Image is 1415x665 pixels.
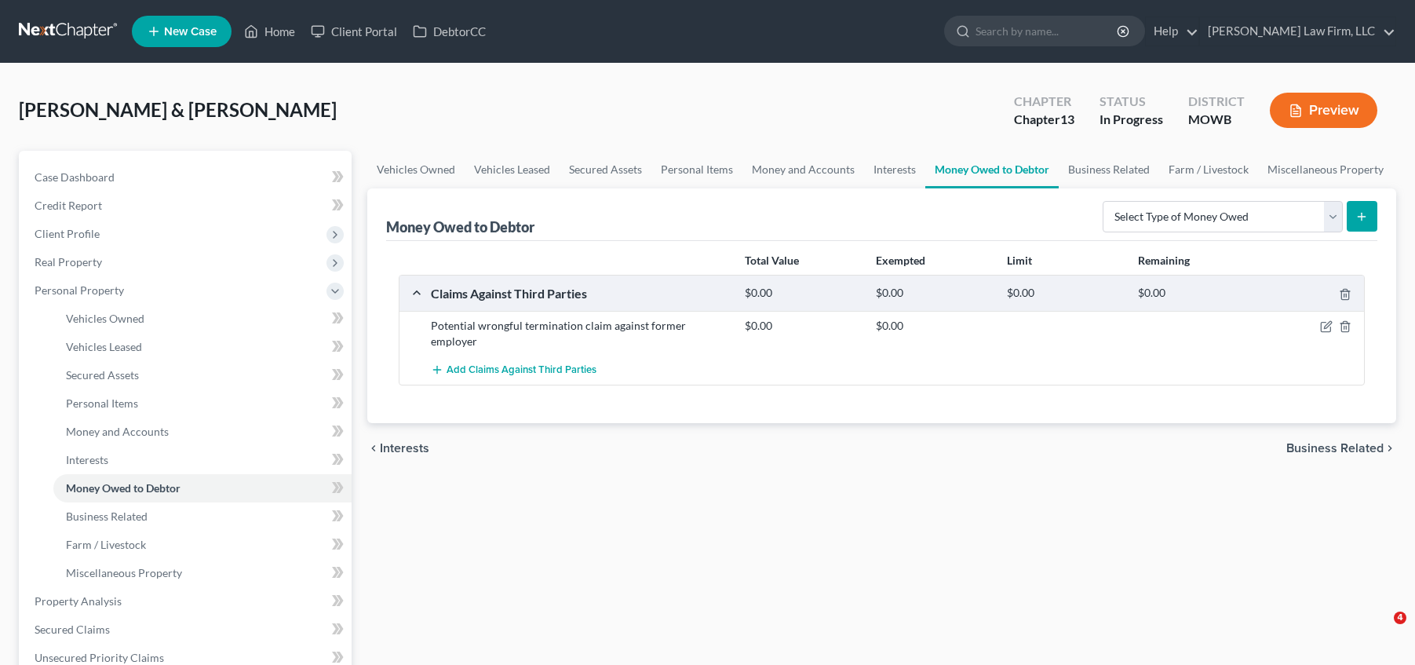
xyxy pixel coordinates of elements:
[1100,93,1163,111] div: Status
[19,98,337,121] span: [PERSON_NAME] & [PERSON_NAME]
[53,446,352,474] a: Interests
[1014,93,1074,111] div: Chapter
[737,286,868,301] div: $0.00
[22,163,352,192] a: Case Dashboard
[35,651,164,664] span: Unsecured Priority Claims
[53,502,352,531] a: Business Related
[742,151,864,188] a: Money and Accounts
[745,254,799,267] strong: Total Value
[1138,254,1190,267] strong: Remaining
[53,389,352,418] a: Personal Items
[864,151,925,188] a: Interests
[1362,612,1399,649] iframe: Intercom live chat
[876,254,925,267] strong: Exempted
[651,151,742,188] a: Personal Items
[465,151,560,188] a: Vehicles Leased
[1286,442,1396,455] button: Business Related chevron_right
[1394,612,1406,624] span: 4
[66,396,138,410] span: Personal Items
[66,368,139,382] span: Secured Assets
[66,425,169,438] span: Money and Accounts
[1286,442,1384,455] span: Business Related
[1130,286,1261,301] div: $0.00
[367,442,429,455] button: chevron_left Interests
[423,318,737,349] div: Potential wrongful termination claim against former employer
[35,170,115,184] span: Case Dashboard
[380,442,429,455] span: Interests
[22,616,352,644] a: Secured Claims
[164,26,217,38] span: New Case
[925,151,1059,188] a: Money Owed to Debtor
[999,286,1130,301] div: $0.00
[868,286,999,301] div: $0.00
[1007,254,1032,267] strong: Limit
[35,594,122,608] span: Property Analysis
[367,151,465,188] a: Vehicles Owned
[53,333,352,361] a: Vehicles Leased
[868,318,999,334] div: $0.00
[431,356,596,385] button: Add Claims Against Third Parties
[386,217,538,236] div: Money Owed to Debtor
[66,481,181,495] span: Money Owed to Debtor
[976,16,1119,46] input: Search by name...
[560,151,651,188] a: Secured Assets
[1146,17,1198,46] a: Help
[447,364,596,377] span: Add Claims Against Third Parties
[66,312,144,325] span: Vehicles Owned
[66,566,182,579] span: Miscellaneous Property
[1060,111,1074,126] span: 13
[303,17,405,46] a: Client Portal
[1014,111,1074,129] div: Chapter
[35,255,102,269] span: Real Property
[1200,17,1395,46] a: [PERSON_NAME] Law Firm, LLC
[53,531,352,559] a: Farm / Livestock
[1059,151,1159,188] a: Business Related
[1159,151,1258,188] a: Farm / Livestock
[35,623,110,636] span: Secured Claims
[53,559,352,587] a: Miscellaneous Property
[405,17,494,46] a: DebtorCC
[367,442,380,455] i: chevron_left
[1270,93,1377,128] button: Preview
[22,587,352,616] a: Property Analysis
[66,453,108,466] span: Interests
[1384,442,1396,455] i: chevron_right
[53,305,352,333] a: Vehicles Owned
[35,199,102,212] span: Credit Report
[1188,93,1245,111] div: District
[236,17,303,46] a: Home
[66,538,146,551] span: Farm / Livestock
[737,318,868,334] div: $0.00
[1100,111,1163,129] div: In Progress
[53,361,352,389] a: Secured Assets
[1258,151,1393,188] a: Miscellaneous Property
[53,418,352,446] a: Money and Accounts
[35,283,124,297] span: Personal Property
[22,192,352,220] a: Credit Report
[1188,111,1245,129] div: MOWB
[66,340,142,353] span: Vehicles Leased
[66,510,148,523] span: Business Related
[35,227,100,240] span: Client Profile
[53,474,352,502] a: Money Owed to Debtor
[423,285,737,301] div: Claims Against Third Parties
